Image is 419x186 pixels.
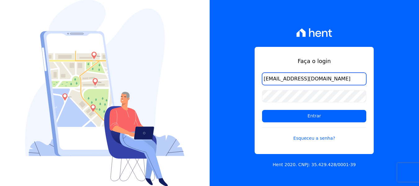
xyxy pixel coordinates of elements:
p: Hent 2020. CNPJ: 35.429.428/0001-39 [273,161,356,168]
a: Esqueceu a senha? [262,127,366,142]
h1: Faça o login [262,57,366,65]
input: Entrar [262,110,366,122]
input: Email [262,73,366,85]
